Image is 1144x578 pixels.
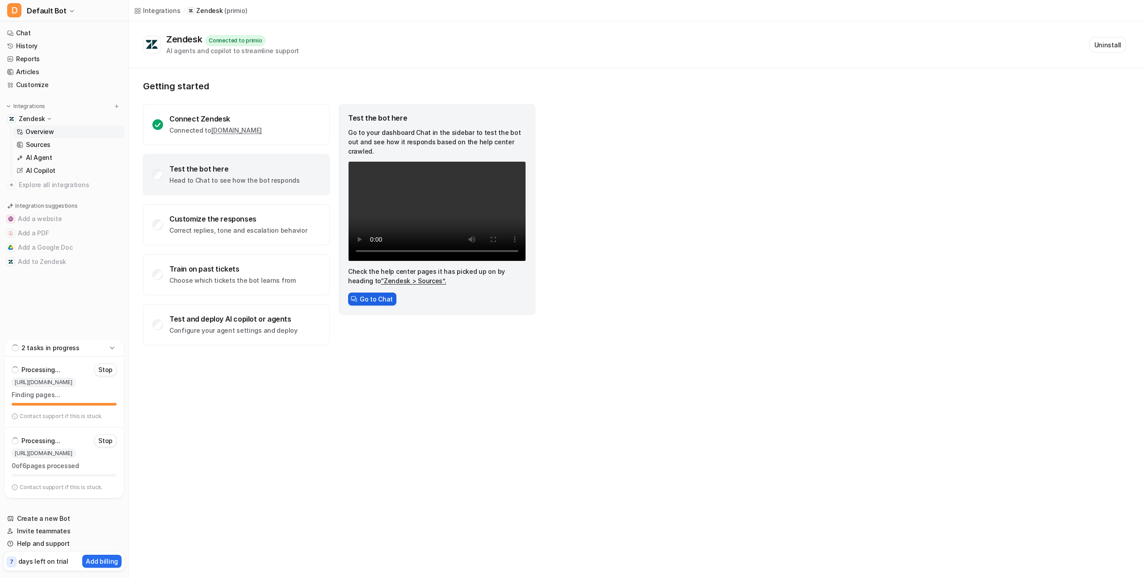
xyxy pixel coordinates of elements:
a: Sources [13,138,125,151]
a: Invite teammates [4,525,125,537]
img: Add to Zendesk [8,259,13,264]
button: Add billing [82,555,122,568]
p: days left on trial [18,557,68,566]
p: Contact support if this is stuck. [20,484,102,491]
img: ChatIcon [351,296,357,302]
div: Train on past tickets [169,264,296,273]
p: AI Agent [26,153,52,162]
img: expand menu [5,103,12,109]
span: [URL][DOMAIN_NAME] [12,378,76,387]
span: Default Bot [27,4,67,17]
div: Integrations [143,6,181,15]
div: AI agents and copilot to streamline support [166,46,299,55]
a: Integrations [134,6,181,15]
div: Test the bot here [169,164,300,173]
p: Correct replies, tone and escalation behavior [169,226,307,235]
p: Getting started [143,81,536,92]
a: History [4,40,125,52]
p: Head to Chat to see how the bot responds [169,176,300,185]
img: explore all integrations [7,180,16,189]
span: Explore all integrations [19,178,121,192]
p: 2 tasks in progress [21,343,80,352]
button: Go to Chat [348,293,396,306]
div: Connected to primio [206,35,265,46]
a: AI Copilot [13,164,125,177]
p: Zendesk [19,114,45,123]
p: Contact support if this is stuck. [20,413,102,420]
button: Integrations [4,102,48,111]
button: Add a Google DocAdd a Google Doc [4,240,125,255]
p: AI Copilot [26,166,55,175]
a: Zendesk(primio) [187,6,247,15]
p: Integration suggestions [15,202,77,210]
p: ( primio ) [224,6,247,15]
img: Add a website [8,216,13,222]
p: Add billing [86,557,118,566]
a: [DOMAIN_NAME] [211,126,262,134]
img: Zendesk [9,116,14,121]
a: Customize [4,79,125,91]
button: Add to ZendeskAdd to Zendesk [4,255,125,269]
p: Go to your dashboard Chat in the sidebar to test the bot out and see how it responds based on the... [348,128,526,156]
p: Stop [98,436,113,445]
a: Create a new Bot [4,512,125,525]
p: Zendesk [196,6,223,15]
span: / [183,7,185,15]
a: “Zendesk > Sources”. [381,277,446,285]
p: Choose which tickets the bot learns from [169,276,296,285]
p: Overview [25,127,54,136]
div: Test the bot here [348,113,526,122]
p: Processing... [21,365,60,374]
p: Configure your agent settings and deploy [169,326,298,335]
p: Sources [26,140,50,149]
button: Add a PDFAdd a PDF [4,226,125,240]
p: Check the help center pages it has picked up on by heading to [348,267,526,285]
span: [URL][DOMAIN_NAME] [12,449,76,458]
p: Finding pages… [12,390,117,399]
a: AI Agent [13,151,125,164]
a: Explore all integrations [4,179,125,191]
button: Add a websiteAdd a website [4,212,125,226]
a: Articles [4,66,125,78]
button: Stop [94,364,117,376]
a: Reports [4,53,125,65]
p: 0 of 6 pages processed [12,461,117,470]
p: Processing... [21,436,60,445]
a: Help and support [4,537,125,550]
span: D [7,3,21,17]
div: Connect Zendesk [169,114,262,123]
p: 7 [10,558,13,566]
img: Add a Google Doc [8,245,13,250]
div: Customize the responses [169,214,307,223]
video: Your browser does not support the video tag. [348,161,526,261]
img: menu_add.svg [114,103,120,109]
p: Integrations [13,103,45,110]
a: Overview [13,126,125,138]
div: Zendesk [166,34,206,45]
img: Zendesk logo [145,39,159,50]
img: Add a PDF [8,230,13,236]
button: Stop [94,435,117,447]
a: Chat [4,27,125,39]
div: Test and deploy AI copilot or agents [169,314,298,323]
p: Stop [98,365,113,374]
p: Connected to [169,126,262,135]
button: Uninstall [1089,37,1126,53]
